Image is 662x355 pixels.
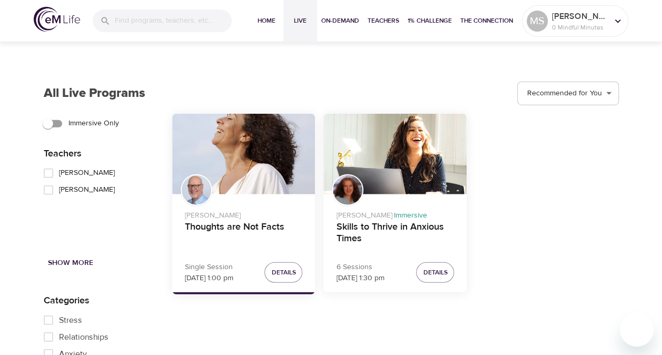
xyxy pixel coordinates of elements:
[264,262,302,283] button: Details
[393,211,427,220] span: Immersive
[115,9,232,32] input: Find programs, teachers, etc...
[44,146,172,161] p: Teachers
[59,184,115,195] span: [PERSON_NAME]
[271,267,295,278] span: Details
[185,206,303,221] p: [PERSON_NAME]
[321,15,359,26] span: On-Demand
[620,313,654,347] iframe: Button to launch messaging window
[185,221,303,246] h4: Thoughts are Not Facts
[44,84,145,103] p: All Live Programs
[416,262,454,283] button: Details
[336,273,384,284] p: [DATE] 1:30 pm
[423,267,447,278] span: Details
[336,206,454,221] p: [PERSON_NAME] ·
[59,314,82,327] span: Stress
[59,167,115,179] span: [PERSON_NAME]
[34,7,80,32] img: logo
[288,15,313,26] span: Live
[59,331,108,343] span: Relationships
[408,15,452,26] span: 1% Challenge
[68,118,119,129] span: Immersive Only
[44,253,97,273] button: Show More
[552,23,608,32] p: 0 Mindful Minutes
[185,273,233,284] p: [DATE] 1:00 pm
[336,221,454,246] h4: Skills to Thrive in Anxious Times
[460,15,513,26] span: The Connection
[323,114,467,194] button: Skills to Thrive in Anxious Times
[254,15,279,26] span: Home
[552,10,608,23] p: [PERSON_NAME]
[172,114,315,194] button: Thoughts are Not Facts
[336,262,384,273] p: 6 Sessions
[44,293,172,308] p: Categories
[527,11,548,32] div: MS
[48,257,93,270] span: Show More
[368,15,399,26] span: Teachers
[185,262,233,273] p: Single Session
